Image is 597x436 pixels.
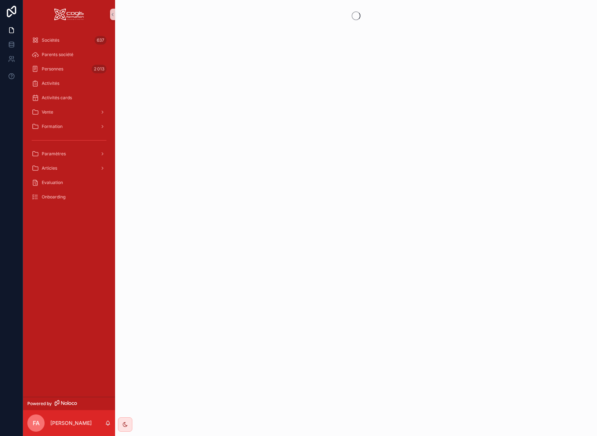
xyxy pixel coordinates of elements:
[27,48,111,61] a: Parents société
[33,419,40,427] span: FA
[95,36,106,45] div: 637
[27,63,111,75] a: Personnes2 013
[42,151,66,157] span: Paramètres
[42,52,73,58] span: Parents société
[27,401,52,407] span: Powered by
[27,106,111,119] a: Vente
[27,34,111,47] a: Sociétés637
[27,147,111,160] a: Paramètres
[50,419,92,427] p: [PERSON_NAME]
[27,191,111,203] a: Onboarding
[42,165,57,171] span: Articles
[42,124,63,129] span: Formation
[23,29,115,213] div: scrollable content
[27,162,111,175] a: Articles
[23,397,115,410] a: Powered by
[27,176,111,189] a: Evaluation
[92,65,106,73] div: 2 013
[27,120,111,133] a: Formation
[42,66,63,72] span: Personnes
[42,81,59,86] span: Activités
[42,109,53,115] span: Vente
[54,9,84,20] img: App logo
[42,37,59,43] span: Sociétés
[42,194,65,200] span: Onboarding
[27,77,111,90] a: Activités
[42,180,63,185] span: Evaluation
[27,91,111,104] a: Activités cards
[42,95,72,101] span: Activités cards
